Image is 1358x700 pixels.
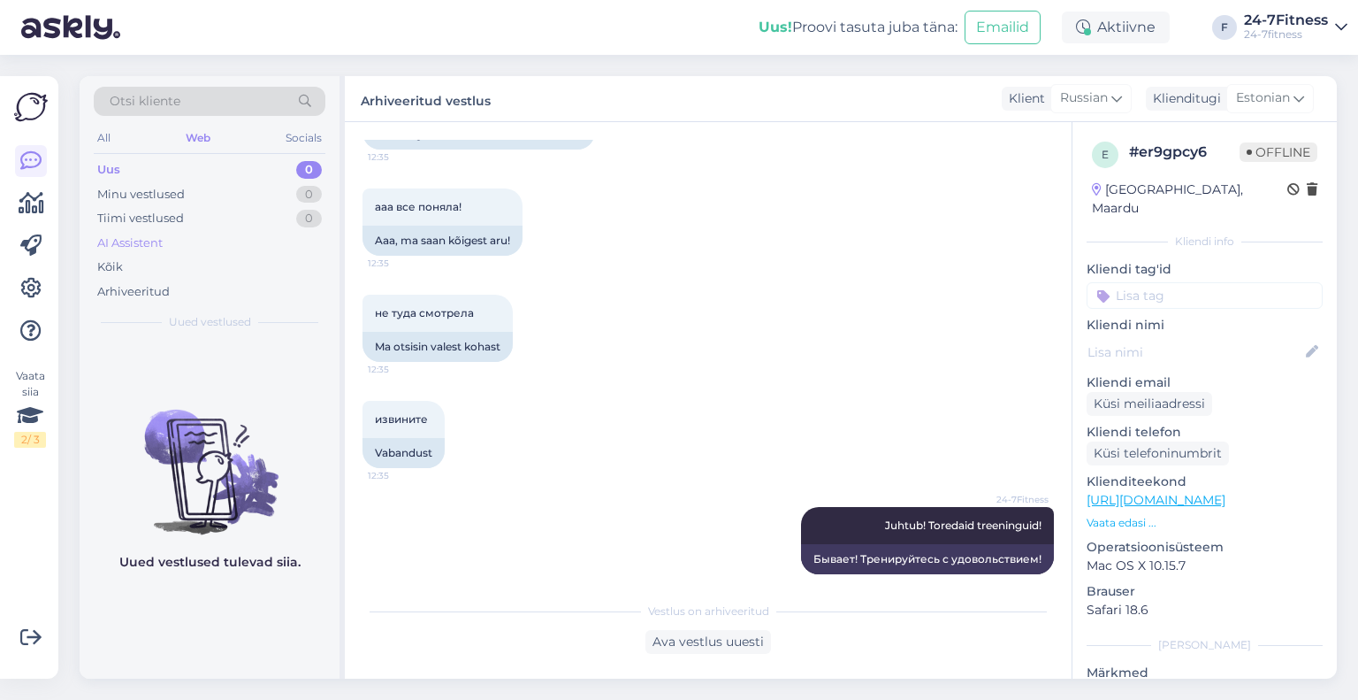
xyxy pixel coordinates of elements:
span: Estonian [1236,88,1290,108]
span: Otsi kliente [110,92,180,111]
div: Aaa, ma saan kõigest aru! [362,226,523,256]
div: Proovi tasuta juba täna: [759,17,957,38]
button: Emailid [965,11,1041,44]
span: Uued vestlused [169,314,251,330]
div: Web [182,127,214,150]
div: F [1212,15,1237,40]
p: Klienditeekond [1087,473,1323,491]
div: Küsi telefoninumbrit [1087,442,1229,465]
a: 24-7Fitness24-7fitness [1244,13,1347,42]
p: Kliendi nimi [1087,316,1323,335]
span: Russian [1060,88,1108,108]
div: Vaata siia [14,368,46,448]
div: Socials [282,127,325,150]
div: Aktiivne [1062,12,1170,43]
div: 0 [296,210,322,227]
div: Klienditugi [1146,89,1221,108]
div: # er9gpcy6 [1129,142,1240,163]
span: ааа все поняла! [375,200,462,213]
div: 24-7Fitness [1244,13,1328,27]
span: Juhtub! Toredaid treeninguid! [885,519,1041,532]
img: No chats [80,378,339,537]
a: [URL][DOMAIN_NAME] [1087,492,1225,508]
div: [PERSON_NAME] [1087,637,1323,653]
p: Brauser [1087,582,1323,601]
span: 12:35 [368,150,434,164]
div: Бывает! Тренируйтесь с удовольствием! [801,544,1054,574]
span: извините [375,412,428,426]
div: 2 / 3 [14,432,46,448]
div: 0 [296,161,322,179]
p: Operatsioonisüsteem [1087,538,1323,557]
p: Kliendi tag'id [1087,260,1323,279]
div: Ava vestlus uuesti [645,630,771,654]
p: Mac OS X 10.15.7 [1087,557,1323,575]
span: 12:35 [368,257,434,270]
label: Arhiveeritud vestlus [361,87,491,111]
div: AI Assistent [97,235,163,252]
div: Kliendi info [1087,234,1323,250]
div: Tiimi vestlused [97,210,184,227]
span: 24-7Fitness [982,493,1049,506]
span: Offline [1240,142,1317,162]
p: Kliendi email [1087,373,1323,392]
span: e [1102,148,1109,161]
b: Uus! [759,19,792,35]
div: All [94,127,114,150]
span: 12:35 [368,363,434,376]
p: Vaata edasi ... [1087,515,1323,531]
p: Uued vestlused tulevad siia. [119,553,301,572]
p: Kliendi telefon [1087,423,1323,442]
p: Safari 18.6 [1087,601,1323,619]
span: 12:36 [982,575,1049,588]
span: 12:35 [368,469,434,482]
span: Vestlus on arhiveeritud [648,604,769,619]
div: [GEOGRAPHIC_DATA], Maardu [1092,181,1287,218]
div: Küsi meiliaadressi [1087,392,1212,416]
div: Kõik [97,258,123,276]
div: Arhiveeritud [97,283,170,301]
div: Uus [97,161,120,179]
div: Ma otsisin valest kohast [362,332,513,362]
span: не туда смотрела [375,306,474,319]
div: Vabandust [362,438,445,468]
img: Askly Logo [14,90,48,124]
p: Märkmed [1087,664,1323,682]
div: Minu vestlused [97,186,185,204]
div: 24-7fitness [1244,27,1328,42]
input: Lisa tag [1087,282,1323,309]
div: Klient [1002,89,1045,108]
div: 0 [296,186,322,204]
input: Lisa nimi [1087,342,1302,362]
